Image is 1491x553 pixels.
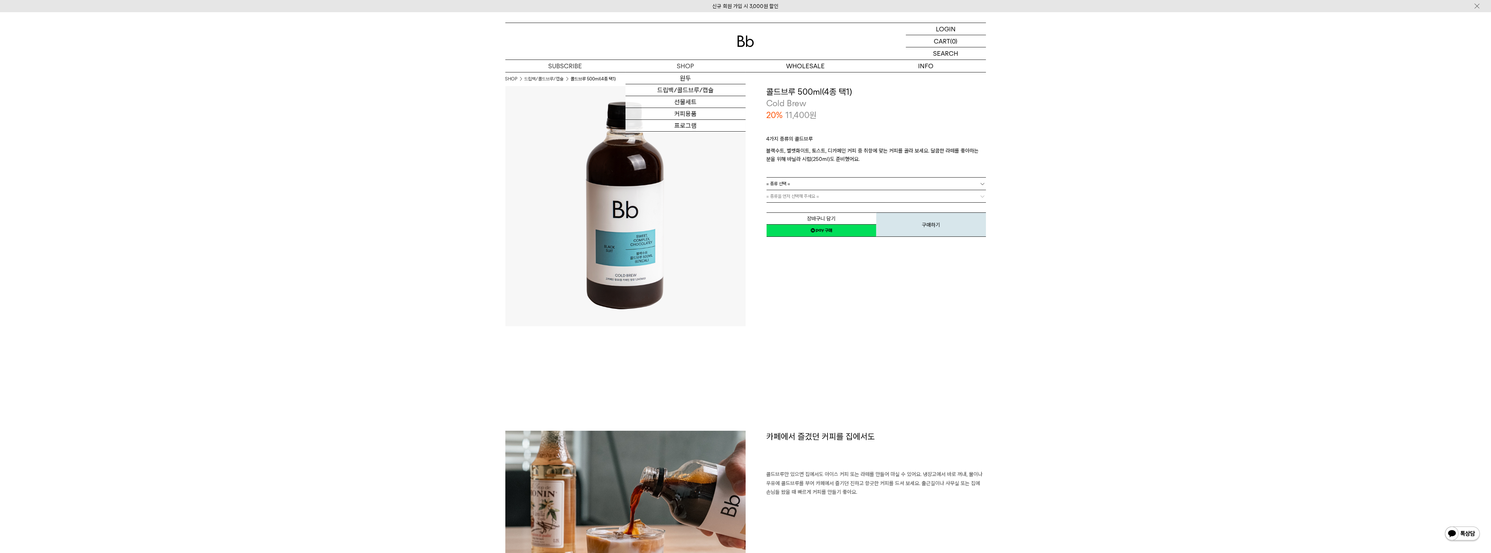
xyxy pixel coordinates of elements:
p: 콜드브루만 있으면 집에서도 아이스 커피 또는 라떼를 만들어 마실 수 있어요. 냉장고에서 바로 꺼내, 물이나 우유에 콜드브루를 부어 카페에서 즐기던 진하고 향긋한 커피를 드셔 ... [767,470,986,497]
span: = 종류 선택 = [767,178,791,190]
a: 드립백/콜드브루/캡슐 [626,84,746,96]
a: 새창 [767,224,876,237]
p: 11,400 [786,109,817,121]
a: SHOP [626,60,746,72]
p: 20% [767,109,783,121]
a: SUBSCRIBE [505,60,626,72]
p: CART [934,35,950,47]
a: SHOP [505,76,518,83]
span: 원 [810,110,817,120]
p: WHOLESALE [746,60,866,72]
img: 콜드브루 500ml(4종 택1) [505,86,746,326]
h3: 콜드브루 500ml(4종 택1) [767,86,986,98]
img: 로고 [737,36,754,47]
a: CART (0) [906,35,986,47]
a: LOGIN [906,23,986,35]
a: 프로그램 [626,120,746,132]
button: 구매하기 [876,212,986,237]
p: LOGIN [936,23,956,35]
a: 드립백/콜드브루/캡슐 [525,76,564,83]
a: 원두 [626,72,746,84]
a: 신규 회원 가입 시 3,000원 할인 [713,3,779,9]
h1: 카페에서 즐겼던 커피를 집에서도 [767,431,986,470]
p: SEARCH [933,47,958,60]
a: 선물세트 [626,96,746,108]
p: 4가지 종류의 콜드브루 [767,135,986,147]
a: 커피용품 [626,108,746,120]
img: 카카오톡 채널 1:1 채팅 버튼 [1444,526,1481,543]
p: 블랙수트, 벨벳화이트, 토스트, 디카페인 커피 중 취향에 맞는 커피를 골라 보세요. 달콤한 라떼를 좋아하는 분을 위해 바닐라 시럽(250ml)도 준비했어요. [767,147,986,163]
span: = 종류을 먼저 선택해 주세요 = [767,190,820,202]
li: 콜드브루 500ml(4종 택1) [571,76,616,83]
button: 장바구니 담기 [767,212,876,225]
p: (0) [950,35,958,47]
p: INFO [866,60,986,72]
p: Cold Brew [767,98,986,109]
